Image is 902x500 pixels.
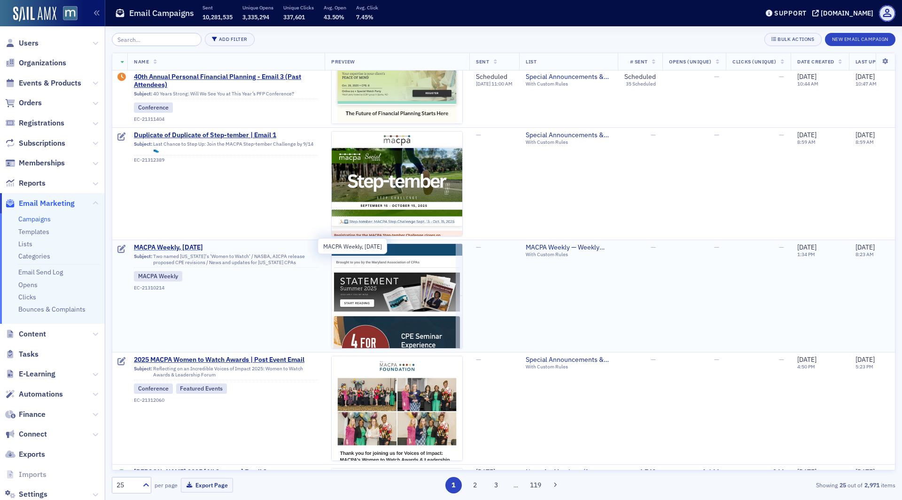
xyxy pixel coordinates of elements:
[134,91,152,97] span: Subject:
[855,468,875,476] span: [DATE]
[779,131,784,139] span: —
[19,489,47,500] span: Settings
[855,363,873,370] time: 5:23 PM
[117,73,126,82] div: Draft
[117,469,126,479] div: Sent
[651,355,656,364] span: —
[134,58,149,65] span: Name
[624,73,656,81] div: Scheduled
[797,58,834,65] span: Date Created
[19,429,47,439] span: Connect
[56,6,78,22] a: View Homepage
[797,81,818,87] time: 10:44 AM
[117,245,126,254] div: Draft
[526,139,611,145] div: With Custom Rules
[855,139,874,145] time: 8:59 AM
[778,37,814,42] div: Bulk Actions
[855,58,892,65] span: Last Updated
[526,243,611,252] a: MACPA Weekly — Weekly Newsletter (for members only)
[476,58,489,65] span: Sent
[63,6,78,21] img: SailAMX
[134,285,318,291] div: EC-21310214
[134,131,318,140] span: Duplicate of Duplicate of Step-tember | Email 1
[134,271,182,281] div: MACPA Weekly
[5,389,63,399] a: Automations
[797,363,815,370] time: 4:50 PM
[855,251,874,258] time: 8:23 AM
[19,389,63,399] span: Automations
[797,72,816,81] span: [DATE]
[825,33,895,46] button: New Email Campaign
[491,81,513,87] span: 11:00 AM
[129,8,194,19] h1: Email Campaigns
[509,481,522,489] span: …
[19,58,66,68] span: Organizations
[702,468,719,477] div: 1,644
[476,73,513,81] div: Scheduled
[155,481,178,489] label: per page
[134,73,318,89] a: 40th Annual Personal Financial Planning - Email 3 (Past Attendees)
[18,281,38,289] a: Opens
[13,7,56,22] a: SailAMX
[476,355,481,364] span: —
[134,366,152,378] span: Subject:
[18,240,32,248] a: Lists
[526,356,611,364] a: Special Announcements & Special Event Invitations
[134,383,173,394] div: Conference
[5,118,64,128] a: Registrations
[5,58,66,68] a: Organizations
[134,141,318,156] div: Last Chance to Step Up: Join the MACPA Step-tember Challenge by 9/14 👟
[526,468,611,477] a: News for Members (for members only)
[18,227,49,236] a: Templates
[5,429,47,439] a: Connect
[797,468,816,476] span: [DATE]
[134,243,318,252] a: MACPA Weekly, [DATE]
[651,243,656,251] span: —
[356,4,378,11] p: Avg. Click
[476,131,481,139] span: —
[528,477,544,493] button: 119
[5,198,75,209] a: Email Marketing
[526,131,611,140] span: Special Announcements & Special Event Invitations
[838,481,848,489] strong: 25
[669,58,711,65] span: Opens (Unique)
[202,13,233,21] span: 10,281,535
[19,138,65,148] span: Subscriptions
[526,73,611,81] span: Special Announcements & Special Event Invitations
[812,10,877,16] button: [DOMAIN_NAME]
[134,253,318,268] div: Two named [US_STATE]'s 'Women to Watch' / NASBA, AICPA release proposed CPE revisions / News and ...
[19,158,65,168] span: Memberships
[732,58,776,65] span: Clicks (Unique)
[797,251,815,258] time: 1:34 PM
[797,355,816,364] span: [DATE]
[5,158,65,168] a: Memberships
[526,81,611,87] div: With Custom Rules
[134,468,318,477] span: [PERSON_NAME] 2025 [All 3 events] Email 3
[134,356,318,364] a: 2025 MACPA Women to Watch Awards | Post Event Email
[134,157,318,163] div: EC-21312389
[18,268,63,276] a: Email Send Log
[797,139,816,145] time: 8:59 AM
[626,81,656,87] div: 35 Scheduled
[19,198,75,209] span: Email Marketing
[714,72,719,81] span: —
[176,383,227,394] div: Featured Events
[526,251,611,258] div: With Custom Rules
[476,243,481,251] span: —
[5,469,47,480] a: Imports
[630,58,648,65] span: # Sent
[624,468,656,477] div: 4,748
[714,243,719,251] span: —
[134,116,318,122] div: EC-21311404
[19,118,64,128] span: Registrations
[242,13,269,21] span: 3,335,294
[714,355,719,364] span: —
[18,215,51,223] a: Campaigns
[797,131,816,139] span: [DATE]
[134,397,318,403] div: EC-21312060
[445,477,462,493] button: 1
